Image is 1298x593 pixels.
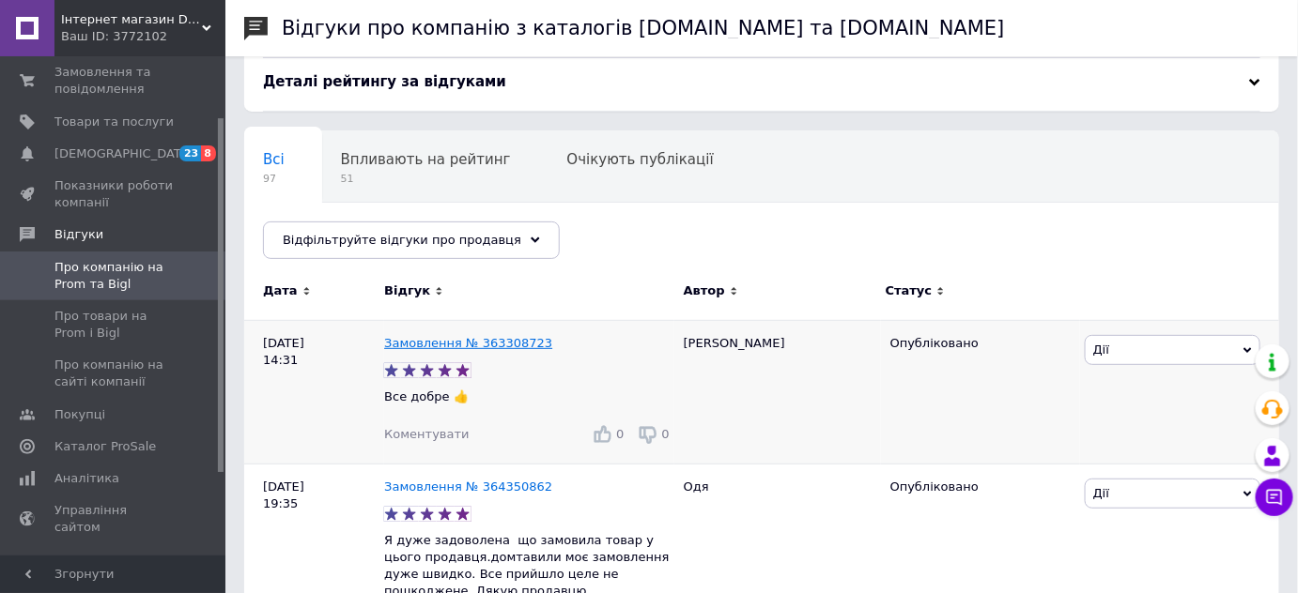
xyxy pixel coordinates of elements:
[263,72,1260,92] div: Деталі рейтингу за відгуками
[263,73,506,90] span: Деталі рейтингу за відгуками
[263,151,285,168] span: Всі
[54,406,105,423] span: Покупці
[201,145,216,161] span: 8
[54,357,174,390] span: Про компанію на сайті компанії
[263,282,298,299] span: Дата
[282,17,1005,39] h1: Відгуки про компанію з каталогів [DOMAIN_NAME] та [DOMAIN_NAME]
[244,320,384,464] div: [DATE] 14:31
[384,426,469,443] div: Коментувати
[384,282,430,299] span: Відгук
[684,282,725,299] span: Автор
[54,438,156,455] span: Каталог ProSale
[384,336,552,350] a: Замовлення № 363308723
[890,479,1071,495] div: Опубліковано
[674,320,881,464] div: [PERSON_NAME]
[1093,342,1109,357] span: Дії
[54,114,174,130] span: Товари та послуги
[54,64,174,98] span: Замовлення та повідомлення
[263,222,454,239] span: Опубліковані без комен...
[54,226,103,243] span: Відгуки
[384,388,674,405] p: Все добре 👍
[567,151,714,168] span: Очікують публікації
[283,233,521,247] span: Відфільтруйте відгуки про продавця
[54,552,174,585] span: Гаманець компанії
[890,335,1071,352] div: Опубліковано
[54,177,174,211] span: Показники роботи компанії
[54,470,119,487] span: Аналітика
[1093,486,1109,500] span: Дії
[341,151,511,168] span: Впливають на рейтинг
[244,203,491,274] div: Опубліковані без коментаря
[384,479,552,494] a: Замовлення № 364350862
[54,502,174,536] span: Управління сайтом
[1256,479,1293,516] button: Чат з покупцем
[341,172,511,186] span: 51
[384,427,469,441] span: Коментувати
[263,172,285,186] span: 97
[179,145,201,161] span: 23
[61,28,225,45] div: Ваш ID: 3772102
[61,11,202,28] span: Інтернет магазин DeVo - різноманітні товари по доступній ціні.
[886,282,933,299] span: Статус
[54,145,193,162] span: [DEMOGRAPHIC_DATA]
[54,259,174,293] span: Про компанію на Prom та Bigl
[54,308,174,342] span: Про товари на Prom і Bigl
[616,427,624,441] span: 0
[662,427,670,441] span: 0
